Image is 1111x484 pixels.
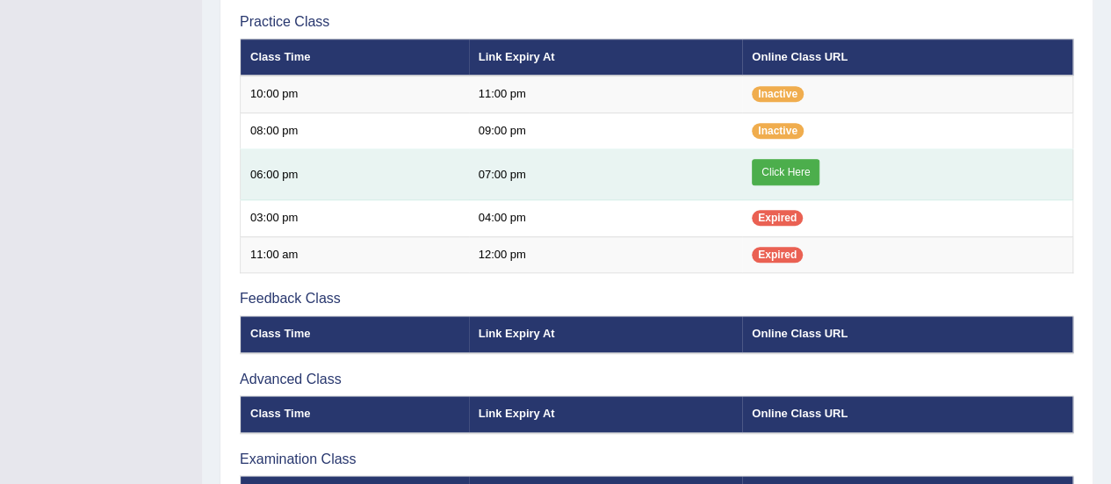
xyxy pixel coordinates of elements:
td: 09:00 pm [469,112,743,149]
h3: Examination Class [240,451,1073,467]
th: Online Class URL [742,39,1072,76]
span: Inactive [752,86,804,102]
td: 03:00 pm [241,200,469,237]
td: 04:00 pm [469,200,743,237]
h3: Practice Class [240,14,1073,30]
th: Online Class URL [742,396,1072,433]
h3: Advanced Class [240,372,1073,387]
th: Class Time [241,39,469,76]
td: 12:00 pm [469,236,743,273]
span: Expired [752,210,803,226]
th: Link Expiry At [469,39,743,76]
th: Link Expiry At [469,316,743,353]
span: Inactive [752,123,804,139]
td: 06:00 pm [241,149,469,200]
td: 11:00 pm [469,76,743,112]
th: Link Expiry At [469,396,743,433]
th: Class Time [241,316,469,353]
h3: Feedback Class [240,291,1073,307]
th: Class Time [241,396,469,433]
a: Click Here [752,159,819,185]
td: 10:00 pm [241,76,469,112]
th: Online Class URL [742,316,1072,353]
td: 11:00 am [241,236,469,273]
td: 07:00 pm [469,149,743,200]
td: 08:00 pm [241,112,469,149]
span: Expired [752,247,803,263]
